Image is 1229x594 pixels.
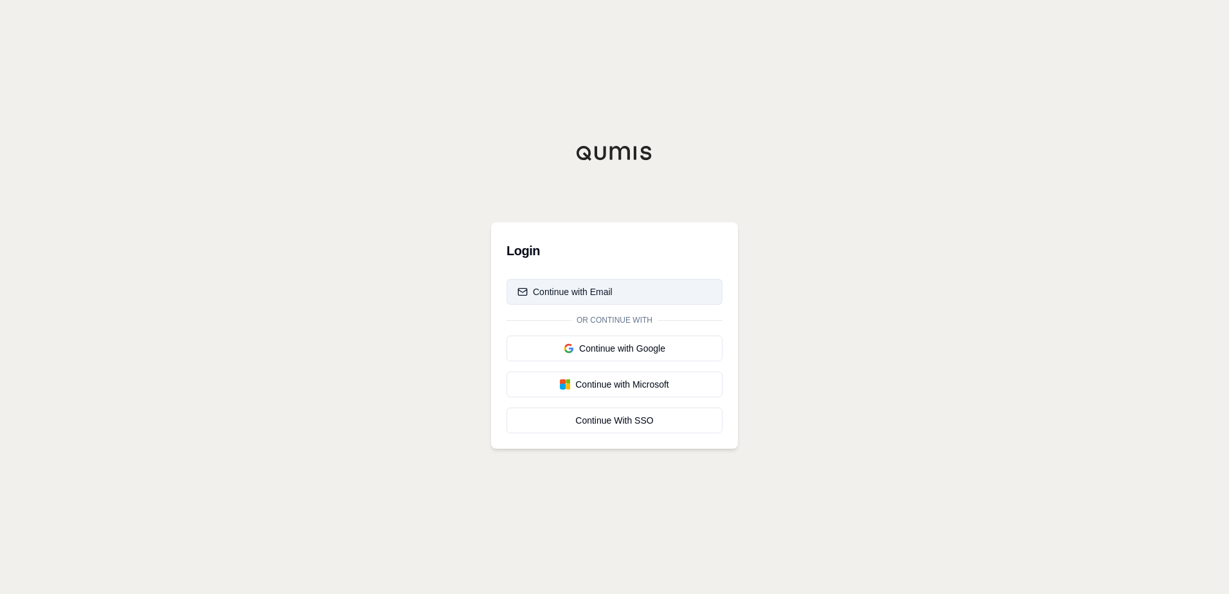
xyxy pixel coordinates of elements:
button: Continue with Google [507,336,722,361]
span: Or continue with [571,315,658,325]
div: Continue with Google [517,342,712,355]
h3: Login [507,238,722,264]
button: Continue with Microsoft [507,372,722,397]
div: Continue With SSO [517,414,712,427]
div: Continue with Email [517,285,613,298]
button: Continue with Email [507,279,722,305]
div: Continue with Microsoft [517,378,712,391]
a: Continue With SSO [507,408,722,433]
img: Qumis [576,145,653,161]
